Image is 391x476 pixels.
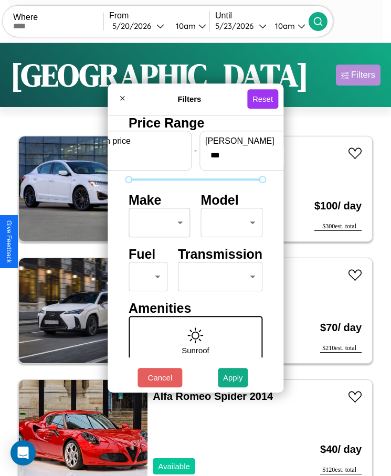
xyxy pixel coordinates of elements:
[215,11,309,20] label: Until
[132,94,247,103] h4: Filters
[138,368,182,387] button: Cancel
[205,136,294,146] label: [PERSON_NAME]
[10,54,309,97] h1: [GEOGRAPHIC_DATA]
[171,21,198,31] div: 10am
[129,247,167,262] h4: Fuel
[112,21,156,31] div: 5 / 20 / 2026
[109,20,167,31] button: 5/20/2026
[129,115,262,131] h4: Price Range
[218,368,248,387] button: Apply
[182,343,209,357] p: Sunroof
[215,21,259,31] div: 5 / 23 / 2026
[267,20,309,31] button: 10am
[201,193,263,208] h4: Model
[336,65,381,86] button: Filters
[5,220,13,263] div: Give Feedback
[13,13,103,22] label: Where
[270,21,298,31] div: 10am
[97,136,186,146] label: min price
[178,247,262,262] h4: Transmission
[320,311,362,344] h3: $ 70 / day
[247,89,278,109] button: Reset
[320,344,362,353] div: $ 210 est. total
[167,20,209,31] button: 10am
[314,189,362,223] h3: $ 100 / day
[351,70,375,80] div: Filters
[10,440,36,466] div: Open Intercom Messenger
[314,223,362,231] div: $ 300 est. total
[194,143,197,157] p: -
[320,433,362,466] h3: $ 40 / day
[129,193,191,208] h4: Make
[129,301,262,316] h4: Amenities
[158,459,190,473] p: Available
[109,11,209,20] label: From
[320,466,362,474] div: $ 120 est. total
[153,390,273,402] a: Alfa Romeo Spider 2014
